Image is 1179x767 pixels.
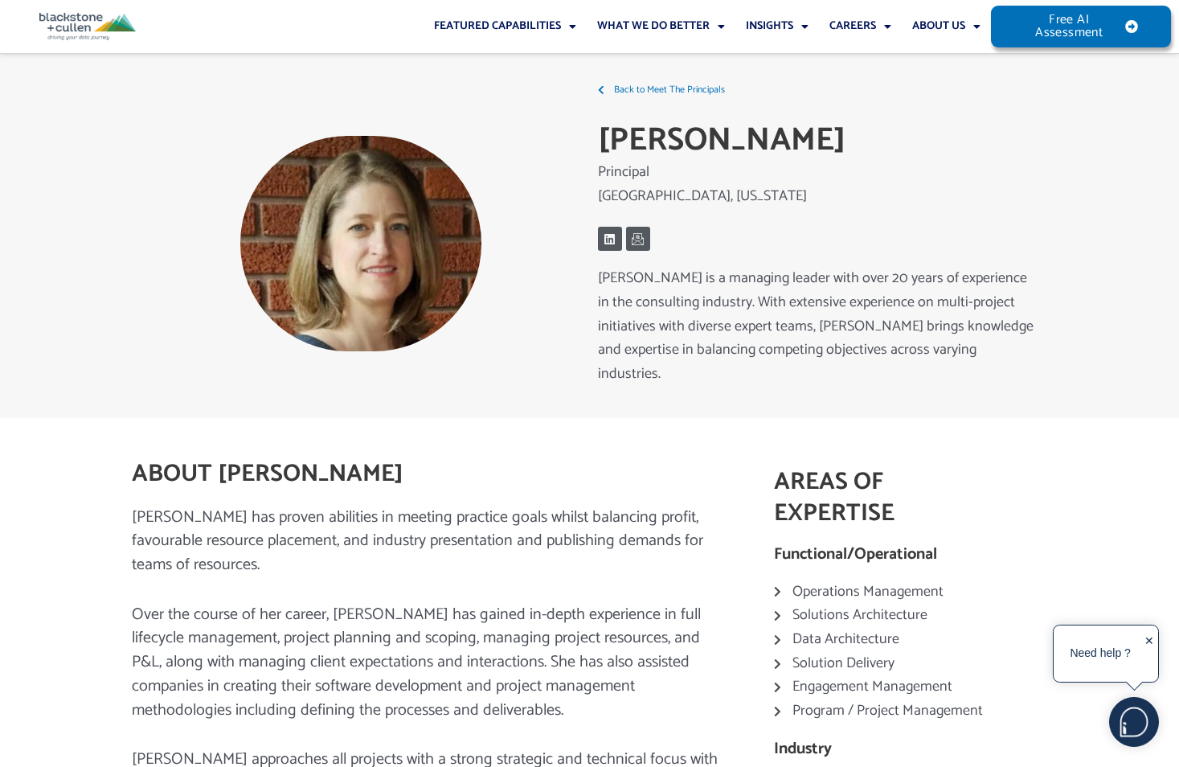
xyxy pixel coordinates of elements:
[774,740,1000,759] h4: Industry
[598,172,1040,173] p: Principal
[788,652,894,676] span: Solution Delivery
[1056,628,1144,679] div: Need help ?
[788,580,944,605] span: Operations Management
[788,628,899,652] span: Data Architecture
[991,6,1171,47] a: Free AI Assessment
[132,458,727,490] h2: ABOUT [PERSON_NAME]
[774,545,1000,564] h4: Functional/Operational
[1144,630,1154,679] div: ✕
[788,675,952,699] span: Engagement Management
[1110,698,1158,746] img: users%2F5SSOSaKfQqXq3cFEnIZRYMEs4ra2%2Fmedia%2Fimages%2F-Bulle%20blanche%20sans%20fond%20%2B%20ma...
[598,118,1040,163] h1: [PERSON_NAME]
[774,466,1000,529] h2: AREAS OF EXPERTISE
[132,504,703,578] span: [PERSON_NAME] has proven abilities in meeting practice goals whilst balancing profit, favourable ...
[598,78,1040,102] a: Back to Meet The Principals
[598,196,1040,197] p: [GEOGRAPHIC_DATA], [US_STATE]
[610,78,725,102] span: Back to Meet The Principals
[1023,14,1115,39] span: Free AI Assessment
[788,604,927,628] span: Solutions Architecture
[788,699,983,724] span: Program / Project Management
[132,601,701,724] span: Over the course of her career, [PERSON_NAME] has gained in-depth experience in full lifecycle man...
[598,266,1034,386] span: [PERSON_NAME] is a managing leader with over 20 years of experience in the consulting industry. W...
